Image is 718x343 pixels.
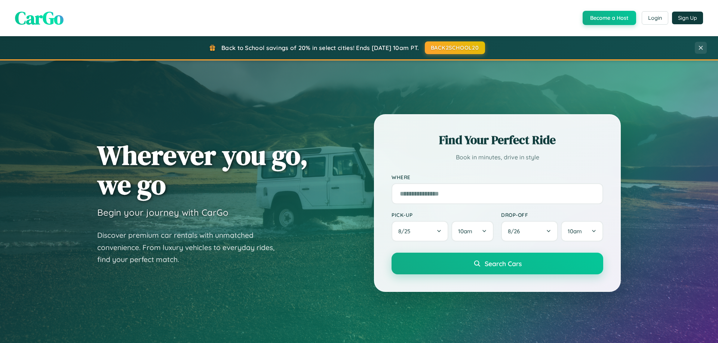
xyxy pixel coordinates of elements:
label: Drop-off [501,212,603,218]
button: Search Cars [392,253,603,274]
button: BACK2SCHOOL20 [425,41,485,54]
h2: Find Your Perfect Ride [392,132,603,148]
button: Become a Host [583,11,636,25]
button: Login [642,11,668,25]
h3: Begin your journey with CarGo [97,207,228,218]
p: Discover premium car rentals with unmatched convenience. From luxury vehicles to everyday rides, ... [97,229,284,266]
button: 10am [561,221,603,241]
h1: Wherever you go, we go [97,140,308,199]
button: 8/25 [392,221,448,241]
button: 8/26 [501,221,558,241]
button: Sign Up [672,12,703,24]
span: 8 / 26 [508,228,524,235]
span: Search Cars [485,259,522,268]
span: 10am [458,228,472,235]
label: Where [392,174,603,180]
p: Book in minutes, drive in style [392,152,603,163]
span: 8 / 25 [398,228,414,235]
label: Pick-up [392,212,494,218]
span: 10am [568,228,582,235]
span: CarGo [15,6,64,30]
span: Back to School savings of 20% in select cities! Ends [DATE] 10am PT. [221,44,419,52]
button: 10am [451,221,494,241]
